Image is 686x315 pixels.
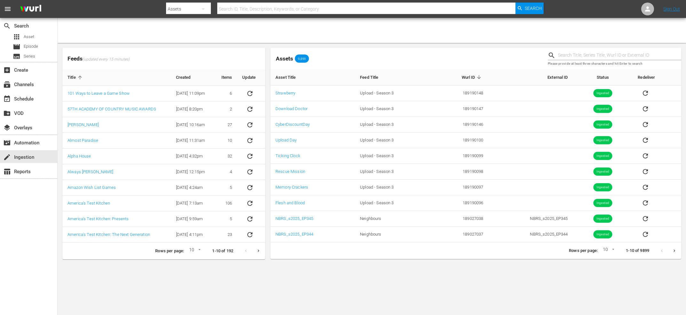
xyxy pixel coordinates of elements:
[24,43,38,50] span: Episode
[171,86,214,101] td: [DATE] 11:09pm
[237,69,265,86] th: Update
[252,245,265,257] button: Next page
[3,66,11,74] span: Create
[275,106,307,111] a: Download Doctor
[355,85,432,101] td: Upload - Season 3
[24,34,34,40] span: Asset
[275,138,297,142] a: Upload Day
[171,196,214,211] td: [DATE] 7:13am
[214,117,237,133] td: 27
[68,185,116,190] a: Amazon Wish List Games
[24,53,35,60] span: Series
[171,227,214,243] td: [DATE] 4:11pm
[295,57,309,61] span: 9,899
[355,211,432,227] td: Neighbours
[626,248,649,254] p: 1-10 of 9899
[432,180,489,195] td: 189190097
[275,200,305,205] a: Flesh and Blood
[525,3,542,14] span: Search
[355,180,432,195] td: Upload - Season 3
[171,211,214,227] td: [DATE] 9:59am
[275,91,295,95] a: Strawberry
[275,216,313,221] a: NBRS_s2025_EP345
[13,33,20,41] span: Asset
[548,61,681,67] p: Please provide at least three characters and hit Enter to search
[432,117,489,133] td: 189190146
[68,216,129,221] a: America's Test Kitchen: Presents
[214,164,237,180] td: 4
[558,51,681,60] input: Search Title, Series Title, Wurl ID or External ID
[13,43,20,51] span: Episode
[355,227,432,242] td: Neighbours
[593,185,612,190] span: Ingested
[3,168,11,175] span: Reports
[432,227,489,242] td: 189027037
[214,180,237,196] td: 5
[13,52,20,60] span: Series
[275,153,300,158] a: Ticking Clock
[3,81,11,88] span: Channels
[432,148,489,164] td: 189190099
[488,211,573,227] td: NBRS_s2025_EP345
[593,107,612,111] span: Ingested
[355,69,432,85] th: Feed Title
[432,164,489,180] td: 189190098
[4,5,12,13] span: menu
[515,3,544,14] button: Search
[573,69,633,85] th: Status
[275,169,305,174] a: Rescue Mission
[432,85,489,101] td: 189190148
[593,169,612,174] span: Ingested
[355,195,432,211] td: Upload - Season 3
[355,133,432,148] td: Upload - Season 3
[593,216,612,221] span: Ingested
[593,232,612,237] span: Ingested
[3,124,11,132] span: Overlays
[62,53,265,64] span: Feeds
[68,154,91,158] a: Alpha House
[432,211,489,227] td: 189027038
[214,196,237,211] td: 106
[275,122,310,127] a: CyberDiscountDay
[171,149,214,164] td: [DATE] 4:32pm
[668,245,681,257] button: Next page
[3,22,11,30] span: Search
[355,117,432,133] td: Upload - Season 3
[68,232,150,237] a: America's Test Kitchen: The Next Generation
[15,2,46,17] img: ans4CAIJ8jUAAAAAAAAAAAAAAAAAAAAAAAAgQb4GAAAAAAAAAAAAAAAAAAAAAAAAJMjXAAAAAAAAAAAAAAAAAAAAAAAAgAT5G...
[633,69,681,85] th: Redeliver
[171,164,214,180] td: [DATE] 12:15pm
[663,6,680,12] a: Sign Out
[171,133,214,149] td: [DATE] 11:31am
[432,101,489,117] td: 189190147
[155,248,184,254] p: Rows per page:
[275,74,304,80] span: Asset Title
[593,91,612,96] span: Ingested
[68,122,99,127] a: [PERSON_NAME]
[275,185,308,190] a: Memory Crackers
[432,133,489,148] td: 189190100
[3,109,11,117] span: VOD
[3,139,11,147] span: Automation
[171,101,214,117] td: [DATE] 8:20pm
[593,201,612,206] span: Ingested
[212,248,233,254] p: 1-10 of 192
[68,138,98,143] a: Almost Paradise
[83,57,130,62] span: (updated every 15 minutes)
[488,227,573,242] td: NBRS_s2025_EP344
[214,211,237,227] td: 5
[214,86,237,101] td: 6
[171,180,214,196] td: [DATE] 4:24am
[462,74,483,80] span: Wurl ID
[68,201,110,206] a: America's Test Kitchen
[214,149,237,164] td: 32
[214,133,237,149] td: 10
[593,122,612,127] span: Ingested
[68,169,113,174] a: Always [PERSON_NAME]
[593,138,612,143] span: Ingested
[355,101,432,117] td: Upload - Season 3
[3,153,11,161] span: Ingestion
[62,69,265,243] table: sticky table
[214,69,237,86] th: Items
[488,69,573,85] th: External ID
